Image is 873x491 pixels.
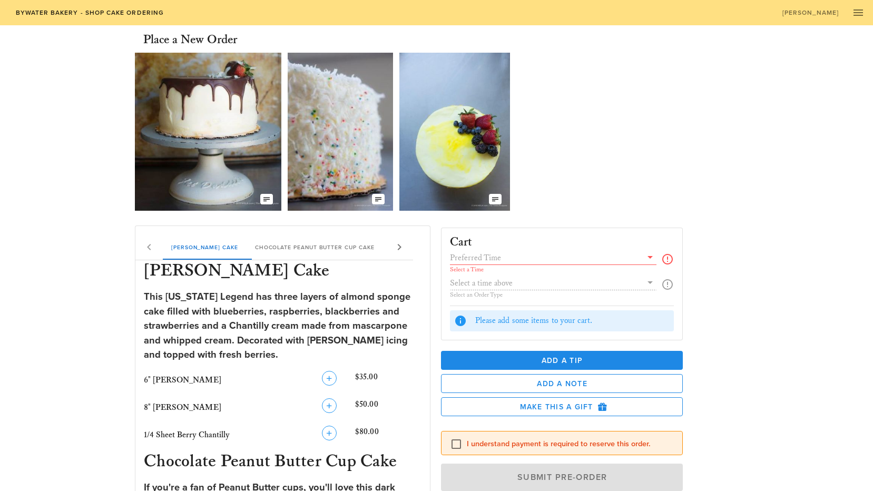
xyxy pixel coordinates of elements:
h3: Chocolate Peanut Butter Cup Cake [142,451,424,474]
button: Add a Note [441,374,683,393]
div: $80.00 [353,424,424,447]
div: Chocolate Peanut Butter Cup Cake [247,234,383,260]
span: Make this a Gift [450,402,674,411]
button: Make this a Gift [441,397,683,416]
span: 6" [PERSON_NAME] [144,375,221,385]
div: Chocolate Butter Pecan Cake [382,234,501,260]
h3: Cart [450,237,473,249]
span: Add a Tip [449,356,675,365]
div: This [US_STATE] Legend has three layers of almond sponge cake filled with blueberries, raspberrie... [144,290,421,362]
button: Add a Tip [441,351,683,370]
span: Bywater Bakery - Shop Cake Ordering [15,9,164,16]
div: Select a Time [450,267,657,273]
a: [PERSON_NAME] [775,5,846,20]
div: [PERSON_NAME] Cake [163,234,247,260]
h3: Place a New Order [143,32,237,48]
span: 8" [PERSON_NAME] [144,402,221,413]
span: Add a Note [450,379,674,388]
div: Please add some items to your cart. [475,315,670,327]
input: Preferred Time [450,251,642,264]
button: Submit Pre-Order [441,464,683,491]
img: vfgkldhn9pjhkwzhnerr.webp [399,53,510,211]
div: $35.00 [353,369,424,392]
img: adomffm5ftbblbfbeqkk.jpg [135,53,281,211]
div: $50.00 [353,396,424,419]
img: qzl0ivbhpoir5jt3lnxe.jpg [288,53,393,211]
label: I understand payment is required to reserve this order. [467,439,674,449]
a: Bywater Bakery - Shop Cake Ordering [8,5,170,20]
span: Submit Pre-Order [453,472,671,483]
h3: [PERSON_NAME] Cake [142,260,424,283]
span: [PERSON_NAME] [782,9,839,16]
span: 1/4 Sheet Berry Chantilly [144,430,230,440]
